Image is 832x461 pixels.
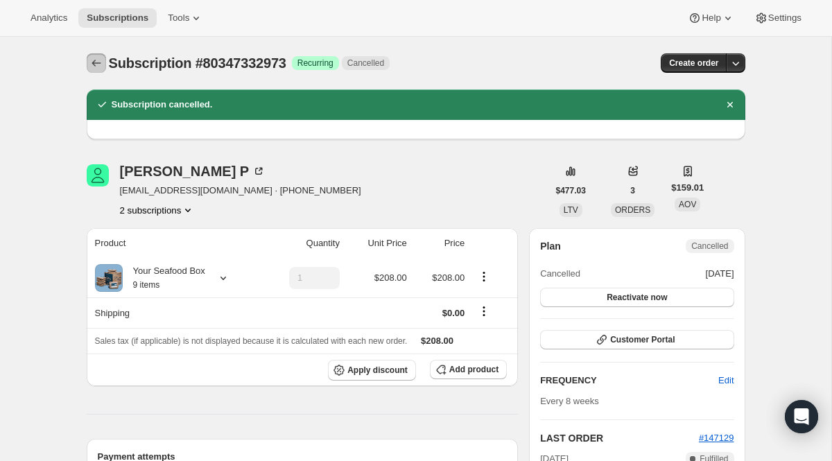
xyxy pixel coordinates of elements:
[344,228,411,259] th: Unit Price
[720,95,740,114] button: Dismiss notification
[540,288,734,307] button: Reactivate now
[120,184,361,198] span: [EMAIL_ADDRESS][DOMAIN_NAME] · [PHONE_NUMBER]
[168,12,189,24] span: Tools
[95,264,123,292] img: product img
[699,431,734,445] button: #147129
[297,58,333,69] span: Recurring
[432,272,465,283] span: $208.00
[430,360,507,379] button: Add product
[679,200,696,209] span: AOV
[120,164,266,178] div: [PERSON_NAME] P
[679,8,743,28] button: Help
[87,12,148,24] span: Subscriptions
[607,292,667,303] span: Reactivate now
[120,203,196,217] button: Product actions
[421,336,453,346] span: $208.00
[159,8,211,28] button: Tools
[78,8,157,28] button: Subscriptions
[610,334,675,345] span: Customer Portal
[473,304,495,319] button: Shipping actions
[540,396,599,406] span: Every 8 weeks
[87,164,109,186] span: Greg P
[746,8,810,28] button: Settings
[540,239,561,253] h2: Plan
[540,330,734,349] button: Customer Portal
[661,53,727,73] button: Create order
[328,360,416,381] button: Apply discount
[548,181,594,200] button: $477.03
[411,228,469,259] th: Price
[630,185,635,196] span: 3
[473,269,495,284] button: Product actions
[347,58,384,69] span: Cancelled
[87,297,261,328] th: Shipping
[261,228,344,259] th: Quantity
[87,228,261,259] th: Product
[699,433,734,443] a: #147129
[622,181,643,200] button: 3
[112,98,213,112] h2: Subscription cancelled.
[95,336,408,346] span: Sales tax (if applicable) is not displayed because it is calculated with each new order.
[615,205,650,215] span: ORDERS
[540,431,699,445] h2: LAST ORDER
[87,53,106,73] button: Subscriptions
[22,8,76,28] button: Analytics
[540,374,718,388] h2: FREQUENCY
[718,374,734,388] span: Edit
[669,58,718,69] span: Create order
[540,267,580,281] span: Cancelled
[449,364,499,375] span: Add product
[785,400,818,433] div: Open Intercom Messenger
[109,55,286,71] span: Subscription #80347332973
[564,205,578,215] span: LTV
[691,241,728,252] span: Cancelled
[442,308,465,318] span: $0.00
[133,280,160,290] small: 9 items
[671,181,704,195] span: $159.01
[123,264,205,292] div: Your Seafood Box
[374,272,407,283] span: $208.00
[702,12,720,24] span: Help
[347,365,408,376] span: Apply discount
[31,12,67,24] span: Analytics
[556,185,586,196] span: $477.03
[706,267,734,281] span: [DATE]
[710,369,742,392] button: Edit
[768,12,801,24] span: Settings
